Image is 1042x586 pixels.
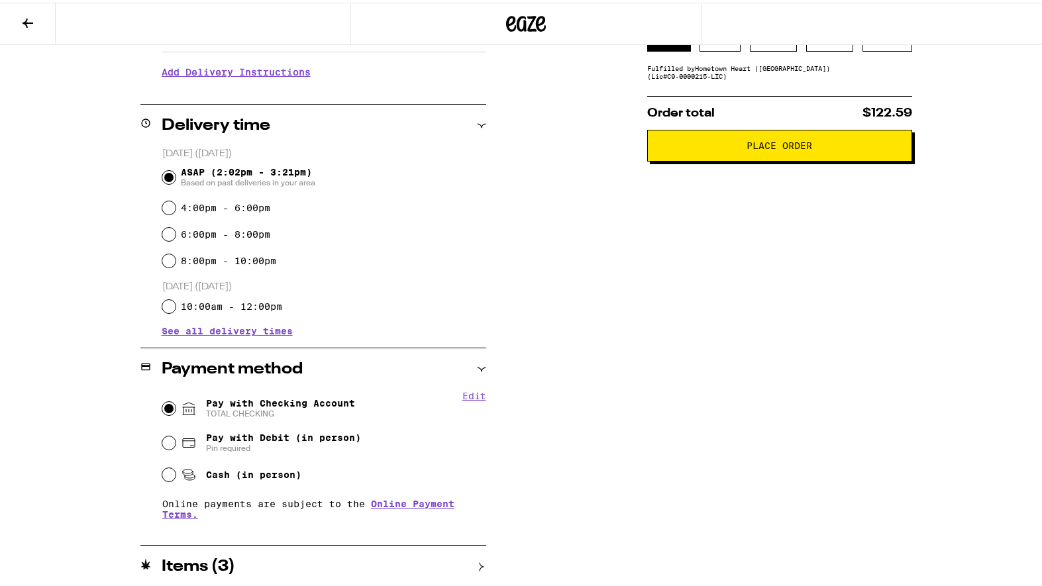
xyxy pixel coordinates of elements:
span: Place Order [747,138,812,148]
span: TOTAL CHECKING [206,406,355,416]
span: Order total [647,105,715,117]
p: [DATE] ([DATE]) [162,278,486,291]
span: Pay with Debit (in person) [206,430,361,440]
label: 10:00am - 12:00pm [181,299,282,309]
p: [DATE] ([DATE]) [162,145,486,158]
span: Pin required [206,440,361,451]
span: Based on past deliveries in your area [181,175,315,185]
span: Pay with Checking Account [206,395,355,416]
span: ASAP (2:02pm - 3:21pm) [181,164,315,185]
span: $122.59 [862,105,912,117]
label: 6:00pm - 8:00pm [181,226,270,237]
p: Online payments are subject to the [162,496,486,517]
button: Edit [462,388,486,399]
h2: Delivery time [162,115,270,131]
span: Cash (in person) [206,467,301,477]
button: Place Order [647,127,912,159]
div: Fulfilled by Hometown Heart ([GEOGRAPHIC_DATA]) (Lic# C9-0000215-LIC ) [647,62,912,77]
p: We'll contact you at [PHONE_NUMBER] when we arrive [162,85,486,95]
h3: Add Delivery Instructions [162,54,486,85]
h2: Payment method [162,359,303,375]
h2: Items ( 3 ) [162,556,235,572]
label: 8:00pm - 10:00pm [181,253,276,264]
span: Hi. Need any help? [8,9,95,20]
button: See all delivery times [162,324,293,333]
a: Online Payment Terms. [162,496,454,517]
label: 4:00pm - 6:00pm [181,200,270,211]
